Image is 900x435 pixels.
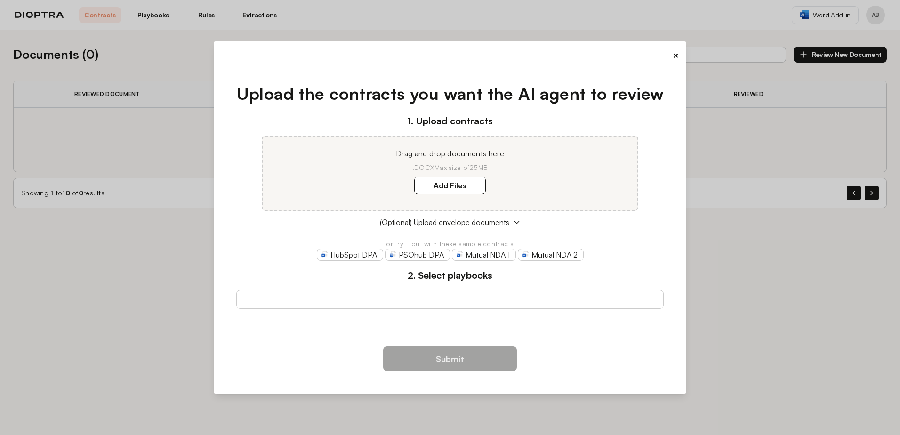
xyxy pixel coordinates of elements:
[518,249,584,261] a: Mutual NDA 2
[236,268,664,282] h3: 2. Select playbooks
[236,81,664,106] h1: Upload the contracts you want the AI agent to review
[380,217,509,228] span: (Optional) Upload envelope documents
[274,148,626,159] p: Drag and drop documents here
[383,346,517,371] button: Submit
[236,239,664,249] p: or try it out with these sample contracts
[236,114,664,128] h3: 1. Upload contracts
[452,249,516,261] a: Mutual NDA 1
[274,163,626,172] p: .DOCX Max size of 25MB
[385,249,450,261] a: PSOhub DPA
[414,177,486,194] label: Add Files
[673,49,679,62] button: ×
[236,217,664,228] button: (Optional) Upload envelope documents
[317,249,383,261] a: HubSpot DPA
